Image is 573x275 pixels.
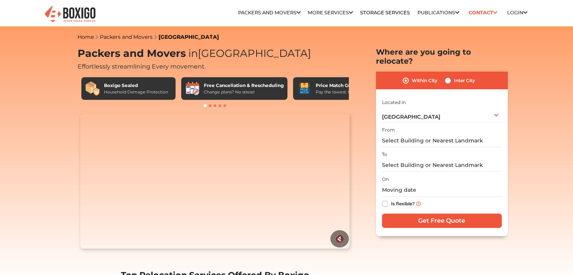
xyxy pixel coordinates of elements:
[100,34,153,40] a: Packers and Movers
[104,82,168,89] div: Boxigo Sealed
[466,7,500,18] a: Contact
[391,199,415,207] label: Is flexible?
[238,10,301,15] a: Packers and Movers
[159,34,219,40] a: [GEOGRAPHIC_DATA]
[330,230,349,247] button: 🔇
[80,114,350,249] video: Your browser does not support the video tag.
[204,82,284,89] div: Free Cancellation & Rescheduling
[417,10,459,15] a: Publications
[507,10,527,15] a: Login
[416,202,421,206] img: info
[316,89,373,95] div: Pay the lowest. Guaranteed!
[382,134,502,147] input: Select Building or Nearest Landmark
[44,5,96,23] img: Boxigo
[204,89,284,95] div: Change plans? No stress!
[382,159,502,172] input: Select Building or Nearest Landmark
[78,34,94,40] a: Home
[382,151,387,158] label: To
[186,47,311,60] span: [GEOGRAPHIC_DATA]
[412,76,437,85] label: Within City
[104,89,168,95] div: Household Damage Protection
[78,47,353,60] h1: Packers and Movers
[454,76,475,85] label: Inter City
[78,63,206,70] span: Effortlessly streamlining Every movement.
[382,176,389,183] label: On
[382,127,395,133] label: From
[360,10,410,15] a: Storage Services
[316,82,373,89] div: Price Match Guarantee
[382,183,502,197] input: Moving date
[382,99,406,106] label: Located in
[297,81,312,96] img: Price Match Guarantee
[308,10,353,15] a: More services
[376,47,508,66] h2: Where are you going to relocate?
[85,81,100,96] img: Boxigo Sealed
[185,81,200,96] img: Free Cancellation & Rescheduling
[382,113,440,120] span: [GEOGRAPHIC_DATA]
[382,214,502,228] input: Get Free Quote
[188,47,198,60] span: in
